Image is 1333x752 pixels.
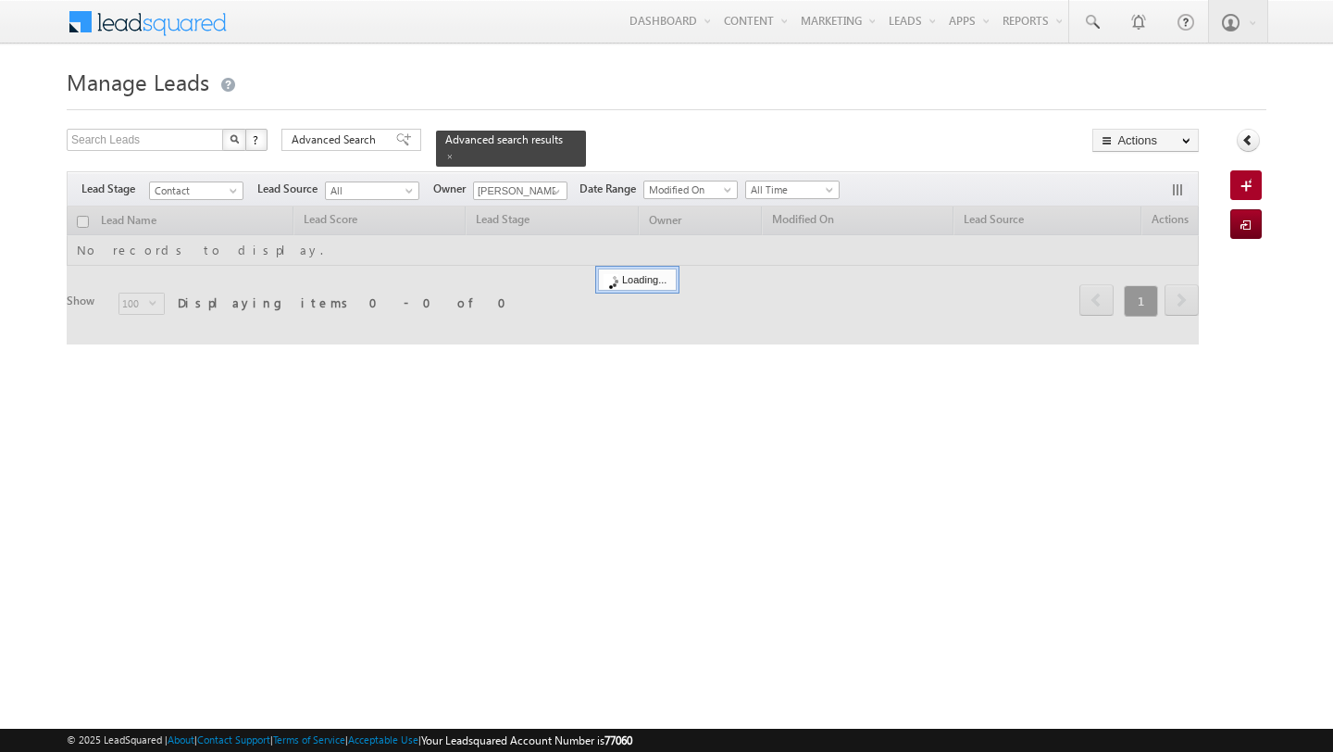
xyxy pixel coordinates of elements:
button: ? [245,129,268,151]
a: All Time [745,181,840,199]
span: © 2025 LeadSquared | | | | | [67,732,632,749]
span: 77060 [604,733,632,747]
span: All Time [746,182,834,198]
span: Date Range [579,181,643,197]
span: Advanced search results [445,132,563,146]
a: Acceptable Use [348,733,418,746]
a: Terms of Service [273,733,345,746]
span: Modified On [644,182,732,198]
a: Modified On [643,181,738,199]
input: Type to Search [473,182,567,200]
a: About [168,733,194,746]
a: Show All Items [542,182,566,201]
button: Actions [1092,129,1199,152]
span: Advanced Search [292,132,381,148]
a: All [325,182,419,200]
span: Contact [150,182,238,199]
img: Search [230,134,239,144]
span: Manage Leads [67,67,209,96]
span: Your Leadsquared Account Number is [421,733,632,747]
div: Loading... [598,269,677,291]
span: Lead Stage [81,181,149,197]
span: Owner [433,181,473,197]
a: Contact [149,182,243,200]
span: Lead Source [257,181,325,197]
span: ? [253,132,261,147]
span: All [326,182,414,199]
a: Contact Support [197,733,270,746]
